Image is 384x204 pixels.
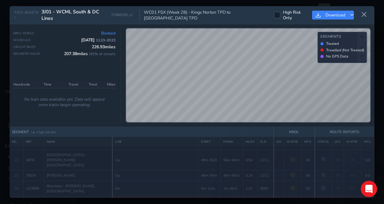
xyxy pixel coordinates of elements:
[332,137,344,146] th: GPS
[315,137,332,146] th: STATUS
[301,137,315,146] th: MPH
[335,157,341,163] span: 0%
[64,51,115,56] span: 207.38 miles
[89,51,115,56] span: ( 91 % of circuit)
[258,137,274,146] th: ELR
[126,28,370,122] canvas: Map
[315,127,374,137] th: ROUTE REPORTS
[96,38,115,43] span: 11:23 - 20:23
[335,173,341,178] span: 0%
[221,150,243,170] td: 56m 60ch
[277,173,281,178] span: —
[301,170,315,181] td: 60
[274,137,284,146] th: AM
[258,170,274,181] td: LEC1
[112,150,199,170] td: Up
[10,127,274,137] th: SEGMENT
[326,41,339,46] span: Treated
[92,44,115,50] span: 226.93 miles
[361,150,374,170] td: 0.0
[277,157,281,163] span: —
[320,35,364,39] h4: Segments
[112,170,199,181] td: Up
[274,127,315,137] th: NROL
[258,150,274,170] td: LEC1
[47,152,110,168] span: [GEOGRAPHIC_DATA] - [PERSON_NAME][GEOGRAPHIC_DATA]
[284,137,301,146] th: WATER
[350,157,355,163] span: 0%
[199,150,221,170] td: 49m 65ch
[199,137,221,146] th: START
[361,181,377,197] iframe: Intercom live chat
[44,137,112,146] th: NAME
[221,137,243,146] th: FINISH
[243,150,258,170] td: 6.94
[361,137,374,146] th: MPH
[350,173,355,178] span: 0%
[81,37,115,43] span: [DATE]
[13,88,115,116] td: No train data available yet. Data will appear once trains begin operating.
[199,170,221,181] td: 46m 54ch
[221,170,243,181] td: 49m 65ch
[243,170,258,181] td: 3.14
[344,137,361,146] th: WATER
[99,81,115,88] th: Miles
[326,54,348,59] span: No GPS Data
[80,81,99,88] th: Treat
[301,150,315,170] td: 40
[361,170,374,181] td: 0.0
[243,137,258,146] th: MILES
[326,48,364,53] span: Travelled (Not Treated)
[112,137,199,146] th: LINE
